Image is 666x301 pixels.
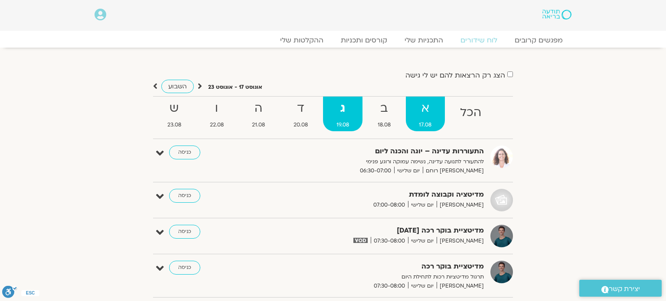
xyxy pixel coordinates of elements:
span: 07:00-08:00 [370,201,408,210]
span: 17.08 [406,120,445,129]
nav: Menu [95,36,571,45]
a: השבוע [161,80,194,93]
a: כניסה [169,261,200,275]
span: 22.08 [196,120,237,129]
a: הכל [447,97,495,131]
a: ב18.08 [364,97,404,131]
strong: ש [154,99,195,118]
a: א17.08 [406,97,445,131]
span: [PERSON_NAME] [437,282,484,291]
a: לוח שידורים [452,36,506,45]
span: יום שלישי [408,201,437,210]
span: 06:30-07:00 [357,166,394,175]
strong: מדיטציה וקבוצה לומדת [271,189,484,201]
span: 07:30-08:00 [371,236,408,246]
a: מפגשים קרובים [506,36,571,45]
a: כניסה [169,189,200,203]
strong: מדיטציית בוקר רכה [DATE] [271,225,484,236]
strong: ה [239,99,279,118]
span: 18.08 [364,120,404,129]
a: קורסים ותכניות [332,36,396,45]
span: 07:30-08:00 [371,282,408,291]
a: כניסה [169,146,200,159]
p: אוגוסט 17 - אוגוסט 23 [208,83,262,92]
span: [PERSON_NAME] רוחם [423,166,484,175]
a: ד20.08 [280,97,321,131]
strong: א [406,99,445,118]
img: vodicon [353,238,368,243]
strong: מדיטציית בוקר רכה [271,261,484,272]
span: השבוע [168,82,187,91]
span: 20.08 [280,120,321,129]
a: ו22.08 [196,97,237,131]
strong: ד [280,99,321,118]
span: יום שלישי [408,236,437,246]
a: התכניות שלי [396,36,452,45]
p: תרגול מדיטציות רכות לתחילת היום [271,272,484,282]
span: יצירת קשר [609,283,640,295]
a: ג19.08 [323,97,362,131]
a: ההקלטות שלי [271,36,332,45]
a: ש23.08 [154,97,195,131]
span: 21.08 [239,120,279,129]
a: יצירת קשר [579,280,662,297]
a: ה21.08 [239,97,279,131]
span: יום שלישי [394,166,423,175]
span: יום שלישי [408,282,437,291]
strong: הכל [447,103,495,123]
span: [PERSON_NAME] [437,236,484,246]
span: 23.08 [154,120,195,129]
strong: ו [196,99,237,118]
span: [PERSON_NAME] [437,201,484,210]
a: כניסה [169,225,200,239]
strong: ג [323,99,362,118]
span: 19.08 [323,120,362,129]
label: הצג רק הרצאות להם יש לי גישה [405,71,505,79]
p: להתעורר לתנועה עדינה, נשימה עמוקה ורוגע פנימי [271,157,484,166]
strong: ב [364,99,404,118]
strong: התעוררות עדינה – יוגה והכנה ליום [271,146,484,157]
